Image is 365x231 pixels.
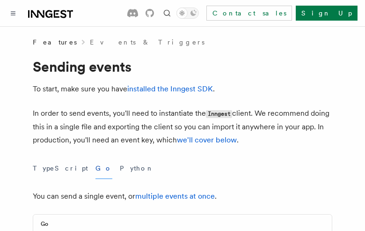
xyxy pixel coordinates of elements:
[296,6,358,21] a: Sign Up
[206,110,232,118] code: Inngest
[33,158,88,179] button: TypeScript
[7,7,19,19] button: Toggle navigation
[206,6,292,21] a: Contact sales
[33,82,332,96] p: To start, make sure you have .
[33,107,332,147] p: In order to send events, you'll need to instantiate the client. We recommend doing this in a sing...
[177,135,237,144] a: we'll cover below
[33,58,332,75] h1: Sending events
[41,220,48,228] h3: Go
[95,158,112,179] button: Go
[161,7,173,19] button: Find something...
[33,37,77,47] span: Features
[176,7,199,19] button: Toggle dark mode
[127,84,213,93] a: installed the Inngest SDK
[90,37,204,47] a: Events & Triggers
[33,190,332,203] p: You can send a single event, or .
[120,158,154,179] button: Python
[135,192,215,201] a: multiple events at once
